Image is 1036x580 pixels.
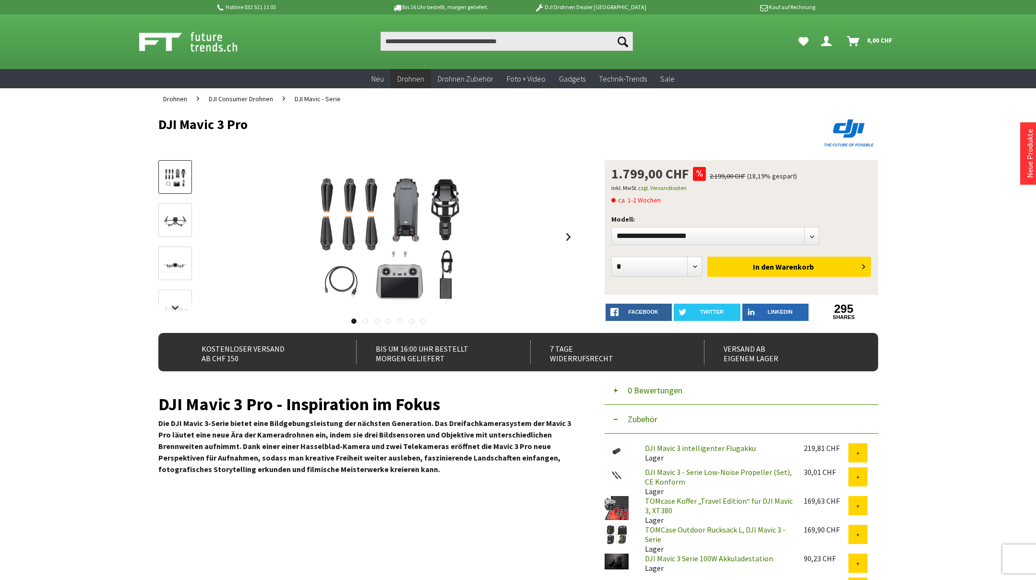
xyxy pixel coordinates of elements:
div: Lager [637,443,796,462]
span: twitter [700,309,724,315]
p: inkl. MwSt. [611,182,871,194]
a: Dein Konto [817,32,839,51]
input: Produkt, Marke, Kategorie, EAN, Artikelnummer… [381,32,633,51]
span: facebook [629,309,658,315]
span: LinkedIn [768,309,793,315]
a: Technik-Trends [592,69,654,89]
a: DJI Mavic 3 - Serie Low-Noise Propeller (Set), CE Konform [645,467,792,486]
img: DJI Mavic 3 intelligenter Flugakku [605,443,629,459]
img: DJI [821,117,878,149]
a: 295 [810,304,877,314]
div: Lager [637,554,796,573]
button: In den Warenkorb [707,257,871,277]
span: Neu [371,74,384,83]
a: DJI Mavic 3 Serie 100W Akkuladestation [645,554,773,563]
div: Versand ab eigenem Lager [704,340,857,364]
a: TOMcase Koffer „Travel Edition“ für DJI Mavic 3, XT380 [645,496,793,515]
img: Shop Futuretrends - zur Startseite wechseln [139,30,259,54]
span: DJI Consumer Drohnen [209,95,273,103]
button: 0 Bewertungen [605,376,878,405]
a: Gadgets [552,69,592,89]
span: In den [753,262,774,272]
img: DJI Mavic 3 Serie 100W Akkuladestation [605,554,629,569]
span: Warenkorb [775,262,814,272]
p: Kauf auf Rechnung [666,1,815,13]
a: zzgl. Versandkosten [638,184,687,191]
p: Bis 16 Uhr bestellt, morgen geliefert. [366,1,515,13]
div: 90,23 CHF [804,554,848,563]
a: shares [810,314,877,320]
div: 169,63 CHF [804,496,848,506]
p: Hotline 032 511 11 03 [216,1,366,13]
span: Drohnen [397,74,424,83]
a: facebook [606,304,672,321]
a: LinkedIn [742,304,809,321]
span: ca. 1-2 Wochen [611,194,661,206]
h1: DJI Mavic 3 Pro [158,117,734,131]
span: 1.799,00 CHF [611,167,689,180]
span: DJI Mavic 3 Pro - Inspiration im Fokus [158,393,440,415]
p: Modell: [611,213,871,225]
a: Drohnen [158,88,192,109]
span: Drohnen [163,95,187,103]
a: Warenkorb [843,32,897,51]
div: Kostenloser Versand ab CHF 150 [182,340,335,364]
a: DJI Mavic - Serie [290,88,345,109]
img: DJI Mavic 3 Pro [293,160,485,314]
button: Suchen [613,32,633,51]
div: 219,81 CHF [804,443,848,453]
a: Drohnen [391,69,431,89]
span: Sale [660,74,675,83]
a: TOMCase Outdoor Rucksack L, DJI Mavic 3 -Serie [645,525,786,544]
a: Meine Favoriten [794,32,813,51]
button: Zubehör [605,405,878,434]
a: Drohnen Zubehör [431,69,500,89]
div: Bis um 16:00 Uhr bestellt Morgen geliefert [356,340,509,364]
div: 30,01 CHF [804,467,848,477]
strong: Die DJI Mavic 3-Serie bietet eine Bildgebungsleistung der nächsten Generation. Das Dreifachkamera... [158,418,571,474]
img: TOMCase Outdoor Rucksack L, DJI Mavic 3 -Serie [605,525,629,544]
span: Foto + Video [507,74,546,83]
span: Drohnen Zubehör [438,74,493,83]
img: DJI Mavic 3 - Serie Low-Noise Propeller (Set), CE Konform [605,467,629,483]
span: 2.199,00 CHF [710,172,746,180]
span: DJI Mavic - Serie [295,95,341,103]
span: (18,19% gespart) [747,172,797,180]
img: Vorschau: DJI Mavic 3 Pro [161,166,189,189]
div: 169,90 CHF [804,525,848,534]
a: Neue Produkte [1025,129,1035,178]
span: 0,00 CHF [867,33,893,48]
a: DJI Mavic 3 intelligenter Flugakku [645,443,756,453]
a: Sale [654,69,681,89]
a: twitter [674,304,740,321]
p: DJI Drohnen Dealer [GEOGRAPHIC_DATA] [515,1,665,13]
a: Neu [365,69,391,89]
div: Lager [637,496,796,525]
a: DJI Consumer Drohnen [204,88,278,109]
div: Lager [637,467,796,496]
a: Foto + Video [500,69,552,89]
span: Technik-Trends [599,74,647,83]
div: Lager [637,525,796,554]
span: Gadgets [559,74,585,83]
img: TOMcase Koffer „Travel Edition“ für DJI Mavic 3, XT380 [605,496,629,520]
div: 7 Tage Widerrufsrecht [530,340,683,364]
